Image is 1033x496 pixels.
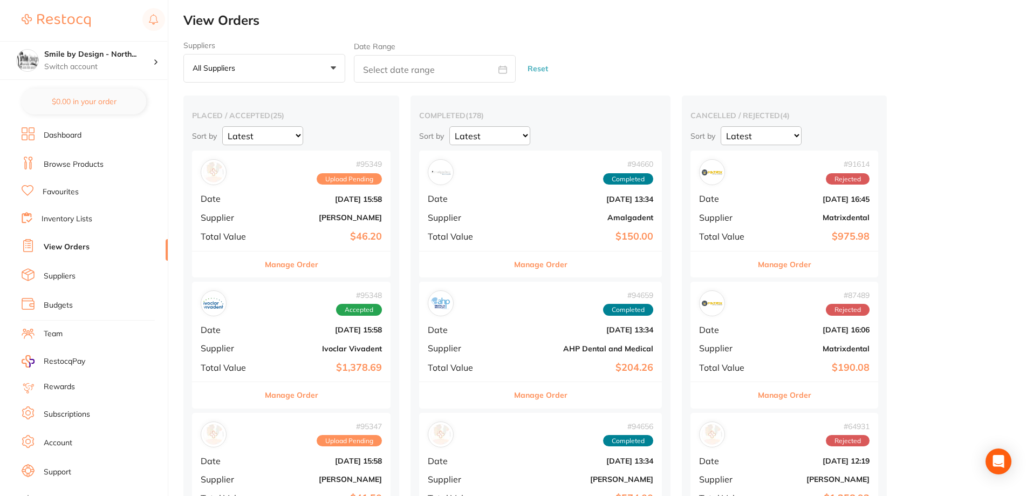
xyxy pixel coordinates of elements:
b: [DATE] 16:45 [762,195,870,203]
span: Completed [603,173,653,185]
a: Support [44,467,71,478]
h2: completed ( 178 ) [419,111,662,120]
b: [DATE] 15:58 [267,195,382,203]
p: Sort by [419,131,444,141]
b: [DATE] 12:19 [762,457,870,465]
b: Amalgadent [509,213,653,222]
b: [DATE] 13:34 [509,457,653,465]
img: Henry Schein Halas [430,424,451,445]
span: Supplier [201,343,258,353]
b: [PERSON_NAME] [509,475,653,484]
a: Browse Products [44,159,104,170]
b: AHP Dental and Medical [509,344,653,353]
div: Ivoclar Vivadent#95348AcceptedDate[DATE] 15:58SupplierIvoclar VivadentTotal Value$1,378.69Manage ... [192,282,391,409]
b: [DATE] 15:58 [267,457,382,465]
span: # 94660 [603,160,653,168]
b: Matrixdental [762,344,870,353]
p: Sort by [192,131,217,141]
h4: Smile by Design - North Sydney [44,49,153,60]
b: [DATE] 13:34 [509,195,653,203]
img: AHP Dental and Medical [430,293,451,314]
b: [DATE] 13:34 [509,325,653,334]
img: Henry Schein Halas [203,424,224,445]
span: Supplier [201,213,258,222]
p: All suppliers [193,63,240,73]
button: Manage Order [758,382,811,408]
h2: cancelled / rejected ( 4 ) [690,111,878,120]
img: Matrixdental [702,293,722,314]
b: $1,378.69 [267,362,382,373]
span: # 95348 [336,291,382,300]
div: Open Intercom Messenger [986,449,1011,474]
span: # 64931 [826,422,870,431]
b: Ivoclar Vivadent [267,344,382,353]
span: RestocqPay [44,356,85,367]
span: Supplier [428,213,500,222]
a: Subscriptions [44,409,90,420]
img: Adam Dental [203,162,224,182]
button: Manage Order [514,252,567,277]
button: Manage Order [265,382,318,408]
span: Supplier [699,213,753,222]
span: Date [201,325,258,335]
span: Rejected [826,304,870,316]
b: [DATE] 15:58 [267,325,382,334]
a: Budgets [44,300,73,311]
h2: placed / accepted ( 25 ) [192,111,391,120]
span: Supplier [699,474,753,484]
span: Date [201,194,258,203]
span: Date [428,194,500,203]
a: Favourites [43,187,79,198]
span: # 94659 [603,291,653,300]
button: Reset [524,55,551,83]
div: Adam Dental#95349Upload PendingDate[DATE] 15:58Supplier[PERSON_NAME]Total Value$46.20Manage Order [192,151,391,277]
span: Total Value [428,363,500,372]
img: RestocqPay [22,355,35,368]
img: Amalgadent [430,162,451,182]
span: Supplier [428,343,500,353]
span: Rejected [826,435,870,447]
span: Completed [603,435,653,447]
b: [PERSON_NAME] [267,475,382,484]
span: Date [699,456,753,466]
span: # 95347 [317,422,382,431]
span: # 95349 [317,160,382,168]
span: Date [699,194,753,203]
span: Supplier [428,474,500,484]
button: $0.00 in your order [22,89,146,114]
img: Restocq Logo [22,14,91,27]
span: Date [201,456,258,466]
span: Date [428,456,500,466]
label: Suppliers [183,41,345,50]
span: Total Value [428,232,500,241]
button: Manage Order [758,252,811,277]
input: Select date range [354,55,516,83]
span: Upload Pending [317,435,382,447]
span: Completed [603,304,653,316]
a: Suppliers [44,271,76,282]
b: [PERSON_NAME] [762,475,870,484]
a: RestocqPay [22,355,85,368]
a: Restocq Logo [22,8,91,33]
button: Manage Order [514,382,567,408]
span: Date [428,325,500,335]
img: Smile by Design - North Sydney [17,50,38,71]
b: $150.00 [509,231,653,242]
span: Upload Pending [317,173,382,185]
b: $190.08 [762,362,870,373]
span: # 91614 [826,160,870,168]
span: Supplier [699,343,753,353]
a: View Orders [44,242,90,253]
button: All suppliers [183,54,345,83]
b: $204.26 [509,362,653,373]
a: Team [44,329,63,339]
img: Henry Schein Halas [702,424,722,445]
a: Inventory Lists [42,214,92,225]
label: Date Range [354,42,395,51]
b: [DATE] 16:06 [762,325,870,334]
p: Switch account [44,62,153,72]
span: # 94656 [603,422,653,431]
b: $46.20 [267,231,382,242]
span: Total Value [699,232,753,241]
button: Manage Order [265,252,318,277]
